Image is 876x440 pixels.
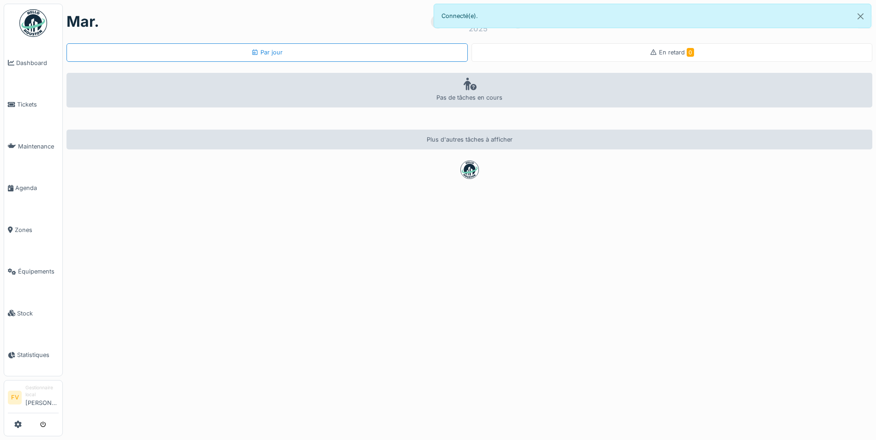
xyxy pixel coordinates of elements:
[460,161,479,179] img: badge-BVDL4wpA.svg
[16,59,59,67] span: Dashboard
[18,267,59,276] span: Équipements
[687,48,694,57] span: 0
[66,130,872,149] div: Plus d'autres tâches à afficher
[8,384,59,413] a: FV Gestionnaire local[PERSON_NAME]
[434,4,872,28] div: Connecté(e).
[8,391,22,404] li: FV
[4,251,62,293] a: Équipements
[15,184,59,192] span: Agenda
[17,351,59,359] span: Statistiques
[15,226,59,234] span: Zones
[25,384,59,411] li: [PERSON_NAME]
[469,23,488,34] div: 2025
[17,100,59,109] span: Tickets
[850,4,871,29] button: Close
[4,84,62,126] a: Tickets
[25,384,59,398] div: Gestionnaire local
[4,42,62,84] a: Dashboard
[659,49,694,56] span: En retard
[4,292,62,334] a: Stock
[66,13,99,30] h1: mar.
[18,142,59,151] span: Maintenance
[4,125,62,167] a: Maintenance
[4,209,62,251] a: Zones
[66,73,872,107] div: Pas de tâches en cours
[19,9,47,37] img: Badge_color-CXgf-gQk.svg
[4,167,62,209] a: Agenda
[4,334,62,376] a: Statistiques
[251,48,283,57] div: Par jour
[17,309,59,318] span: Stock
